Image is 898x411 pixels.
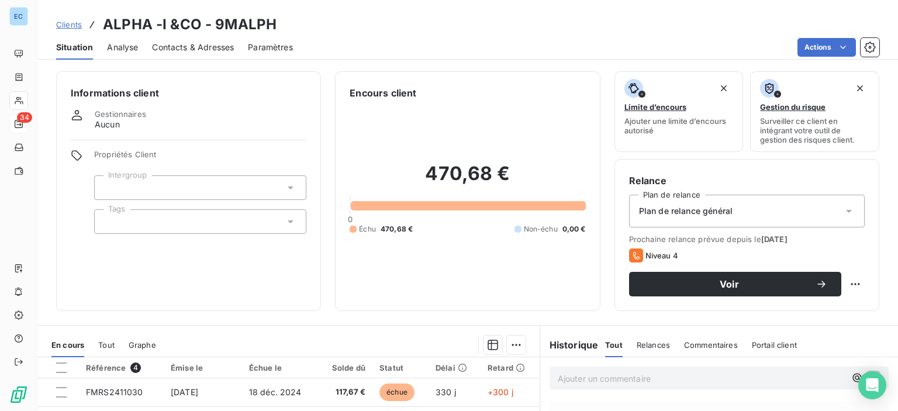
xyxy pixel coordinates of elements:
[95,109,146,119] span: Gestionnaires
[95,119,120,130] span: Aucun
[436,387,456,397] span: 330 j
[129,340,156,350] span: Graphe
[750,71,879,152] button: Gestion du risqueSurveiller ce client en intégrant votre outil de gestion des risques client.
[637,340,670,350] span: Relances
[56,42,93,53] span: Situation
[9,385,28,404] img: Logo LeanPay
[761,234,788,244] span: [DATE]
[614,71,744,152] button: Limite d’encoursAjouter une limite d’encours autorisé
[51,340,84,350] span: En cours
[797,38,856,57] button: Actions
[381,224,413,234] span: 470,68 €
[350,86,416,100] h6: Encours client
[488,387,513,397] span: +300 j
[752,340,797,350] span: Portail client
[629,174,865,188] h6: Relance
[325,386,365,398] span: 117,67 €
[103,14,277,35] h3: ALPHA -I &CO - 9MALPH
[104,216,113,227] input: Ajouter une valeur
[94,150,306,166] span: Propriétés Client
[104,182,113,193] input: Ajouter une valeur
[379,384,415,401] span: échue
[152,42,234,53] span: Contacts & Adresses
[645,251,678,260] span: Niveau 4
[56,20,82,29] span: Clients
[248,42,293,53] span: Paramètres
[488,363,533,372] div: Retard
[436,363,474,372] div: Délai
[379,363,422,372] div: Statut
[643,279,816,289] span: Voir
[325,363,365,372] div: Solde dû
[629,272,841,296] button: Voir
[629,234,865,244] span: Prochaine relance prévue depuis le
[9,7,28,26] div: EC
[130,362,141,373] span: 4
[350,162,585,197] h2: 470,68 €
[858,371,886,399] div: Open Intercom Messenger
[98,340,115,350] span: Tout
[684,340,738,350] span: Commentaires
[86,387,143,397] span: FMRS2411030
[171,363,235,372] div: Émise le
[107,42,138,53] span: Analyse
[359,224,376,234] span: Échu
[249,387,302,397] span: 18 déc. 2024
[86,362,157,373] div: Référence
[56,19,82,30] a: Clients
[348,215,353,224] span: 0
[624,102,686,112] span: Limite d’encours
[249,363,311,372] div: Échue le
[540,338,599,352] h6: Historique
[71,86,306,100] h6: Informations client
[562,224,586,234] span: 0,00 €
[639,205,733,217] span: Plan de relance général
[760,102,826,112] span: Gestion du risque
[624,116,734,135] span: Ajouter une limite d’encours autorisé
[524,224,558,234] span: Non-échu
[17,112,32,123] span: 34
[171,387,198,397] span: [DATE]
[605,340,623,350] span: Tout
[760,116,869,144] span: Surveiller ce client en intégrant votre outil de gestion des risques client.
